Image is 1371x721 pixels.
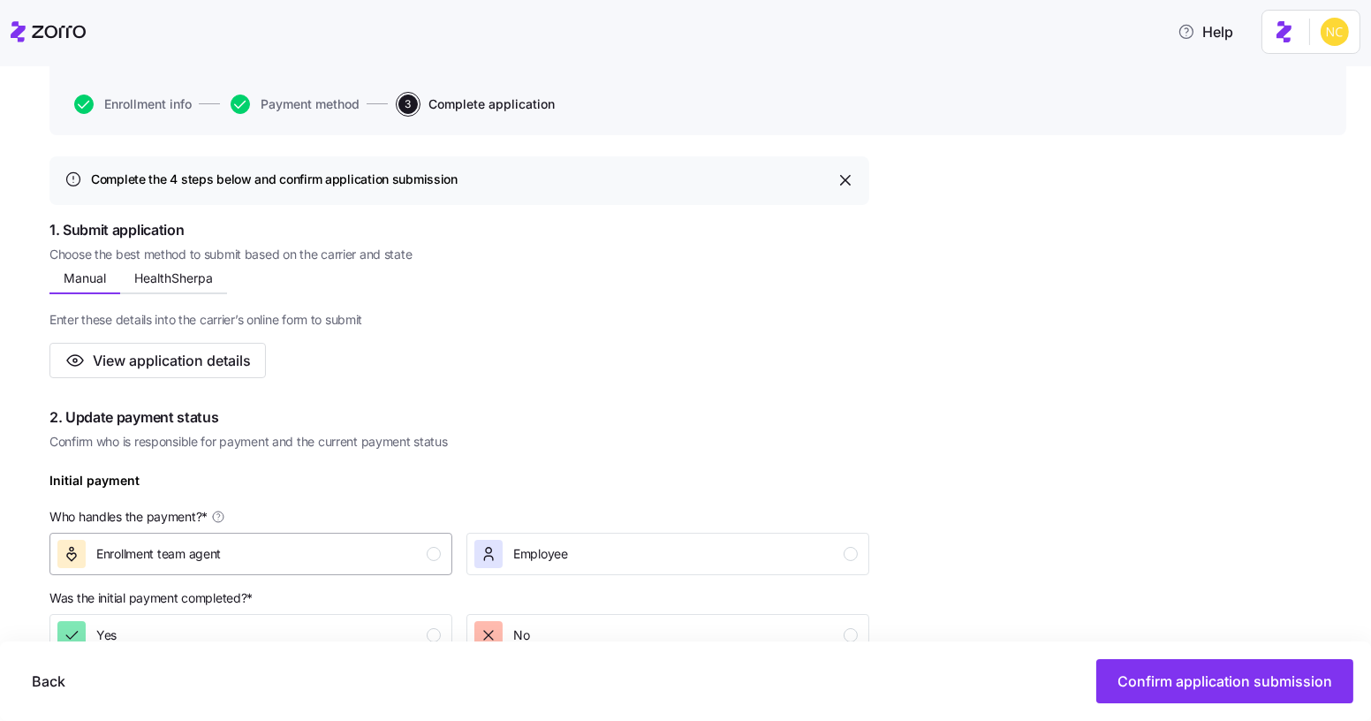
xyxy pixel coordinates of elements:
[49,311,869,329] span: Enter these details into the carrier’s online form to submit
[49,433,869,451] span: Confirm who is responsible for payment and the current payment status
[398,95,418,114] span: 3
[49,508,208,526] span: Who handles the payment? *
[49,406,869,429] span: 2. Update payment status
[49,219,869,241] span: 1. Submit application
[91,171,837,188] div: Complete the 4 steps below and confirm application submission
[1096,659,1353,703] button: Confirm application submission
[513,545,568,563] span: Employee
[96,626,117,644] span: Yes
[96,545,221,563] span: Enrollment team agent
[1117,671,1332,692] span: Confirm application submission
[49,471,140,505] div: Initial payment
[395,95,555,114] a: 3Complete application
[1163,14,1247,49] button: Help
[261,98,360,110] span: Payment method
[93,350,251,371] span: View application details
[74,95,192,114] button: Enrollment info
[18,659,80,703] button: Back
[134,272,213,285] span: HealthSherpa
[104,98,192,110] span: Enrollment info
[1321,18,1349,46] img: e03b911e832a6112bf72643c5874f8d8
[513,626,529,644] span: No
[49,589,253,607] span: Was the initial payment completed? *
[227,95,360,114] a: Payment method
[428,98,555,110] span: Complete application
[32,671,65,692] span: Back
[1178,21,1233,42] span: Help
[49,246,869,263] span: Choose the best method to submit based on the carrier and state
[64,272,106,285] span: Manual
[231,95,360,114] button: Payment method
[71,95,192,114] a: Enrollment info
[49,343,266,378] button: View application details
[398,95,555,114] button: 3Complete application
